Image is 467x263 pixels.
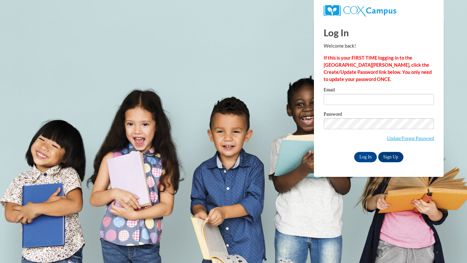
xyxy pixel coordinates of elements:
a: COX Campus [324,5,434,17]
strong: If this is your FIRST TIME logging in to the [GEOGRAPHIC_DATA][PERSON_NAME], click the Create/Upd... [324,55,432,82]
h1: Log In [324,26,434,39]
img: COX Campus [324,5,396,17]
label: Password [324,112,434,118]
a: Sign Up [378,152,403,162]
p: Welcome back! [324,42,434,50]
input: Log In [354,152,377,162]
label: Email [324,87,434,94]
a: Update/Forgot Password [387,136,434,141]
